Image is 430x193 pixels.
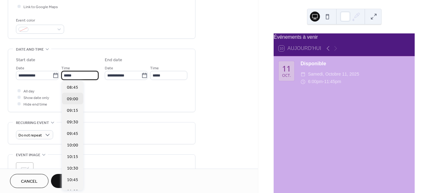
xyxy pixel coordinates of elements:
span: Event image [16,152,40,158]
span: 10:30 [67,165,78,172]
button: Save [51,174,83,188]
span: 10:00 [67,142,78,149]
span: 09:15 [67,107,78,114]
span: Link to Google Maps [23,4,58,10]
span: 10:45 [67,177,78,183]
span: 09:45 [67,131,78,137]
div: oct. [282,74,291,78]
div: Disponible [301,60,410,67]
div: ​ [301,71,306,78]
span: Time [150,65,159,72]
button: Cancel [10,174,48,188]
span: Date [105,65,113,72]
span: 09:30 [67,119,78,126]
span: Show date only [23,95,49,101]
span: samedi, octobre 11, 2025 [308,71,359,78]
span: Recurring event [16,120,49,126]
div: End date [105,57,122,63]
span: 6:00pm [308,78,323,86]
span: Cancel [21,178,38,185]
div: Start date [16,57,35,63]
div: Event color [16,17,63,24]
div: ; [16,162,33,180]
span: 11:45pm [324,78,341,86]
span: Hide end time [23,101,47,108]
div: Événements à venir [274,33,415,41]
span: Do not repeat [18,132,42,139]
div: 11 [282,65,291,72]
span: 10:15 [67,154,78,160]
span: 08:45 [67,84,78,91]
span: Time [61,65,70,72]
span: - [323,78,324,86]
span: Date [16,65,24,72]
span: Date and time [16,46,44,53]
span: 09:00 [67,96,78,102]
span: All day [23,88,34,95]
div: ​ [301,78,306,86]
